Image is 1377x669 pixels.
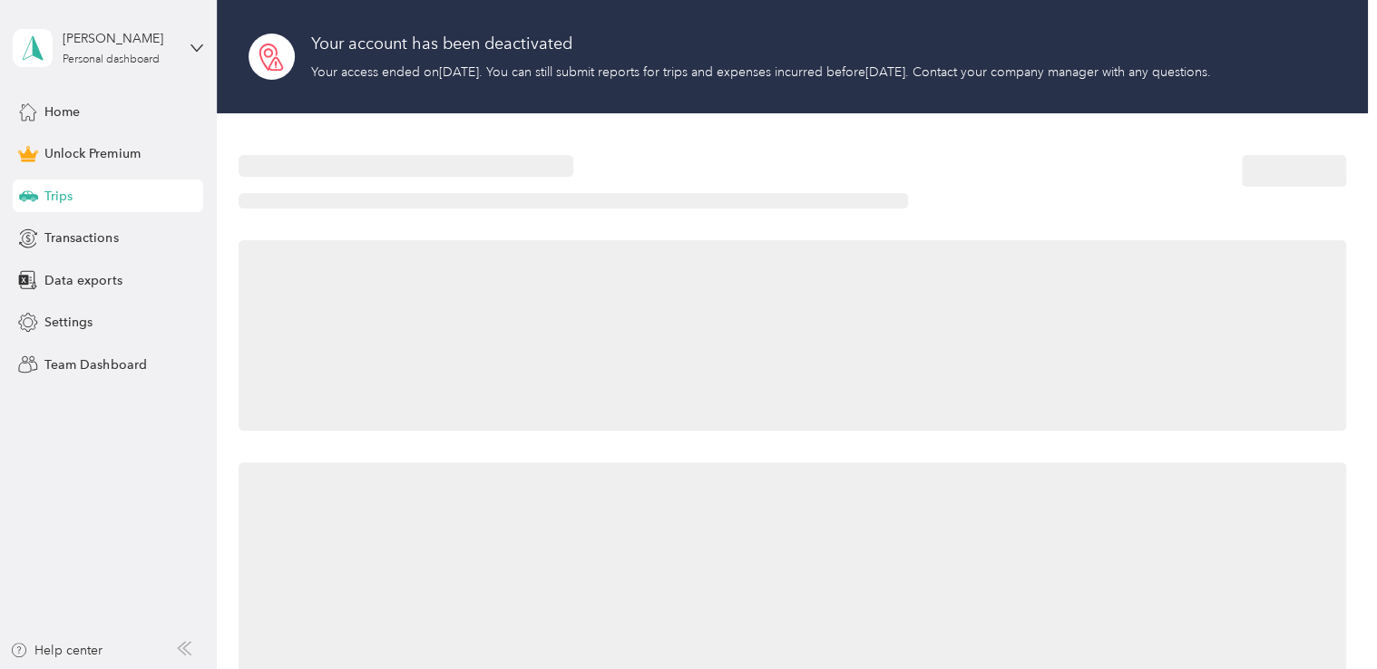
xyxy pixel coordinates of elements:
[63,54,160,65] div: Personal dashboard
[10,641,103,660] button: Help center
[1275,567,1377,669] iframe: Everlance-gr Chat Button Frame
[44,102,80,121] span: Home
[44,228,118,247] span: Transactions
[310,32,1210,56] h2: Your account has been deactivated
[44,313,93,332] span: Settings
[44,271,122,290] span: Data exports
[44,187,73,206] span: Trips
[44,355,146,374] span: Team Dashboard
[44,144,140,163] span: Unlock Premium
[310,63,1210,82] p: Your access ended on [DATE] . You can still submit reports for trips and expenses incurred before...
[63,29,176,48] div: [PERSON_NAME]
